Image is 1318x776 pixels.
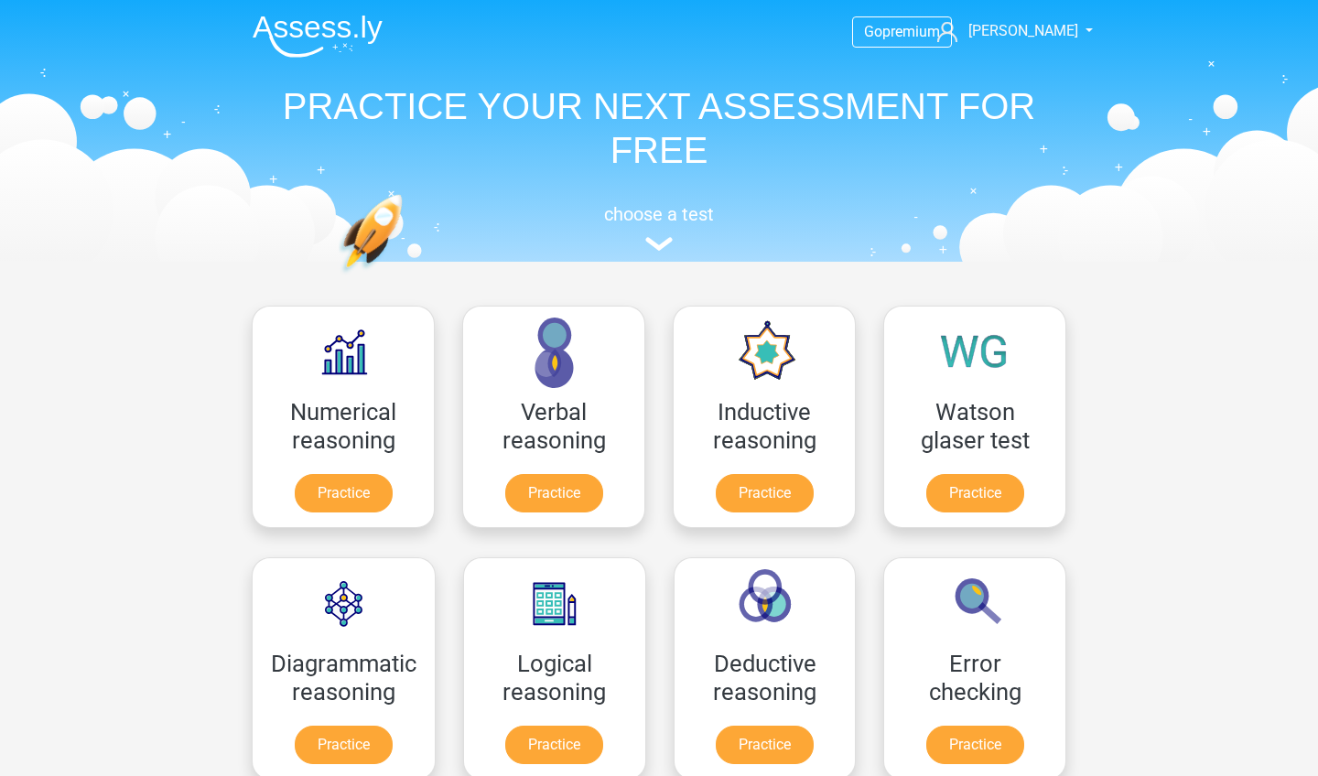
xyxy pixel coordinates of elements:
a: [PERSON_NAME] [930,20,1080,42]
a: Practice [926,726,1024,764]
img: assessment [645,237,673,251]
a: Practice [716,726,814,764]
a: Practice [716,474,814,512]
a: Practice [295,726,393,764]
a: Practice [926,474,1024,512]
img: Assessly [253,15,383,58]
span: Go [864,23,882,40]
span: [PERSON_NAME] [968,22,1078,39]
a: Practice [505,726,603,764]
a: choose a test [238,203,1080,252]
img: practice [339,194,473,360]
h5: choose a test [238,203,1080,225]
a: Practice [295,474,393,512]
h1: PRACTICE YOUR NEXT ASSESSMENT FOR FREE [238,84,1080,172]
span: premium [882,23,940,40]
a: Gopremium [853,19,951,44]
a: Practice [505,474,603,512]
